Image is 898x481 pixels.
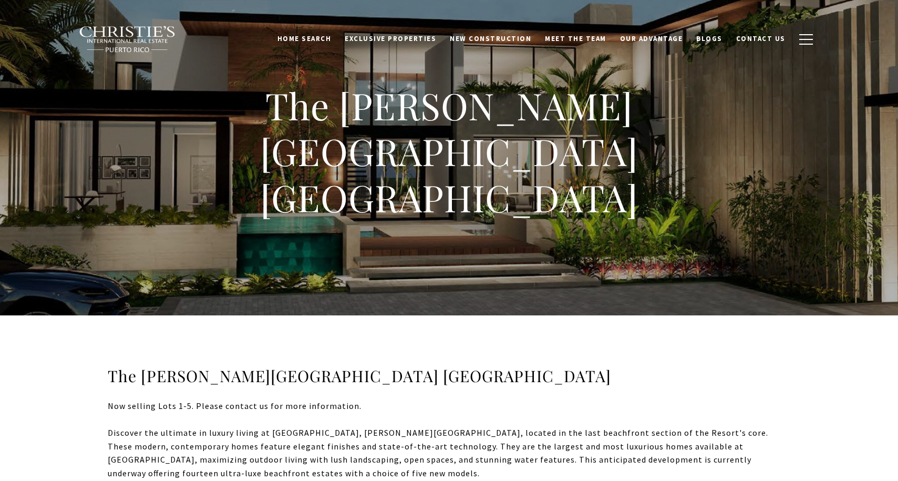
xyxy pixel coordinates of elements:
[108,400,791,426] div: Now selling Lots 1-5. Please contact us for more information.
[736,34,786,43] span: Contact Us
[613,29,690,49] a: Our Advantage
[538,29,613,49] a: Meet the Team
[271,29,338,49] a: Home Search
[108,426,791,480] div: Discover the ultimate in luxury living at [GEOGRAPHIC_DATA], [PERSON_NAME][GEOGRAPHIC_DATA], loca...
[239,83,659,221] h1: The [PERSON_NAME][GEOGRAPHIC_DATA] [GEOGRAPHIC_DATA]
[689,29,729,49] a: Blogs
[620,34,683,43] span: Our Advantage
[696,34,722,43] span: Blogs
[338,29,443,49] a: Exclusive Properties
[79,26,177,53] img: Christie's International Real Estate black text logo
[443,29,538,49] a: New Construction
[345,34,436,43] span: Exclusive Properties
[108,366,791,386] h3: The [PERSON_NAME][GEOGRAPHIC_DATA] [GEOGRAPHIC_DATA]
[450,34,531,43] span: New Construction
